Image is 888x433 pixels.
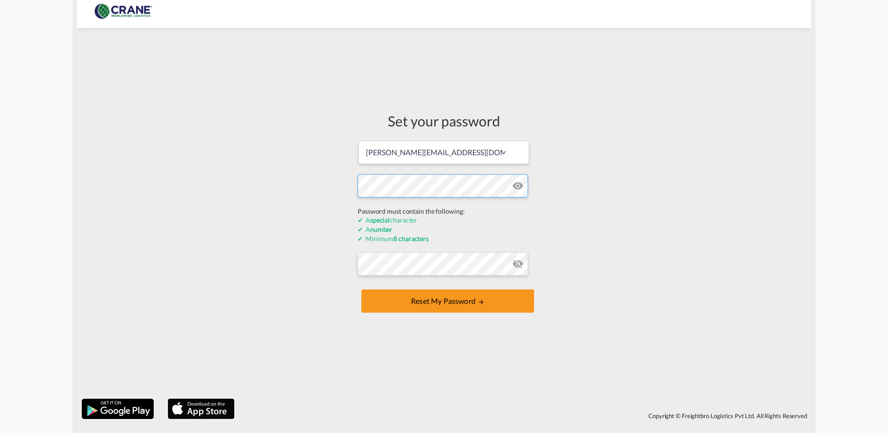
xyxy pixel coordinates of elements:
[167,398,235,420] img: apple.png
[358,225,530,234] div: A
[359,141,529,164] input: Email address
[358,207,530,216] div: Password must contain the following:
[512,258,523,269] md-icon: icon-eye-off
[358,216,530,225] div: A character
[370,216,390,224] b: special
[361,289,534,313] button: UPDATE MY PASSWORD
[512,180,523,191] md-icon: icon-eye-off
[393,235,429,243] b: 8 characters
[239,408,811,424] div: Copyright © Freightbro Logistics Pvt Ltd. All Rights Reserved
[370,225,392,233] b: number
[358,111,530,131] div: Set your password
[81,398,155,420] img: google.png
[358,234,530,243] div: Minimum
